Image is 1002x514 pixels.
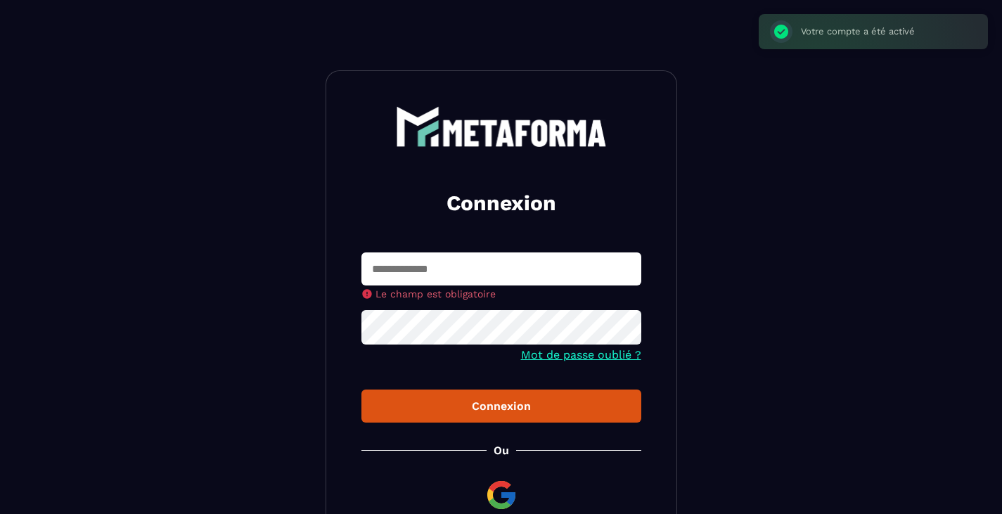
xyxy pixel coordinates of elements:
img: google [484,478,518,512]
a: logo [361,106,641,147]
a: Mot de passe oublié ? [521,348,641,361]
span: Le champ est obligatoire [375,288,496,300]
div: Connexion [373,399,630,413]
p: Ou [494,444,509,457]
button: Connexion [361,390,641,423]
img: logo [396,106,607,147]
h2: Connexion [378,189,624,217]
